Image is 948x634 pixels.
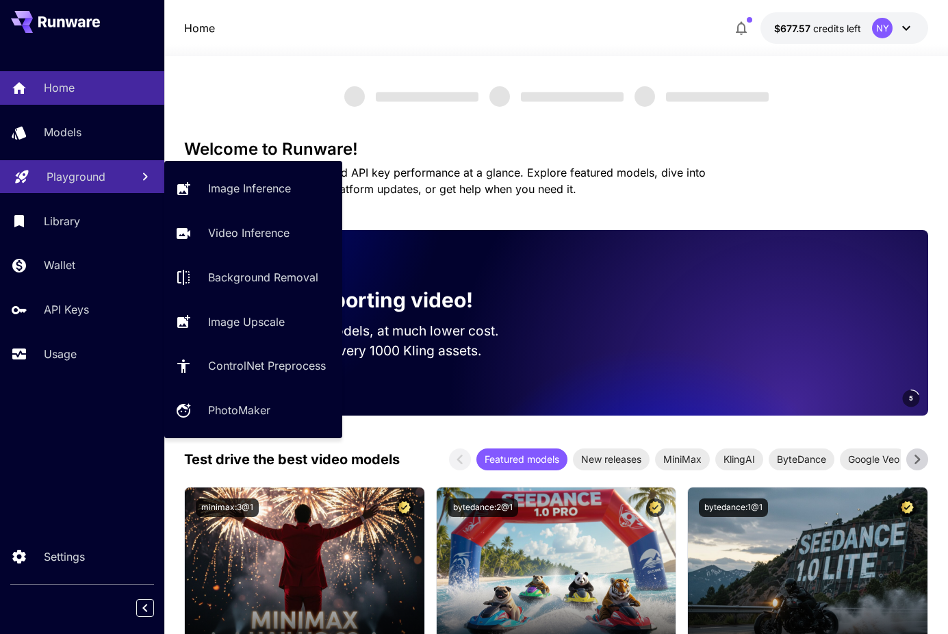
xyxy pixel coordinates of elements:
[646,498,665,517] button: Certified Model – Vetted for best performance and includes a commercial license.
[196,498,259,517] button: minimax:3@1
[208,269,318,286] p: Background Removal
[872,18,893,38] div: NY
[909,393,913,403] span: 5
[184,140,929,159] h3: Welcome to Runware!
[146,596,164,620] div: Collapse sidebar
[136,599,154,617] button: Collapse sidebar
[774,21,861,36] div: $677.56839
[44,257,75,273] p: Wallet
[164,349,342,383] a: ControlNet Preprocess
[184,20,215,36] p: Home
[208,225,290,241] p: Video Inference
[395,498,413,517] button: Certified Model – Vetted for best performance and includes a commercial license.
[44,548,85,565] p: Settings
[774,23,813,34] span: $677.57
[813,23,861,34] span: credits left
[184,20,215,36] nav: breadcrumb
[898,498,917,517] button: Certified Model – Vetted for best performance and includes a commercial license.
[699,498,768,517] button: bytedance:1@1
[573,452,650,466] span: New releases
[44,79,75,96] p: Home
[44,346,77,362] p: Usage
[47,168,105,185] p: Playground
[206,341,525,361] p: Save up to $500 for every 1000 Kling assets.
[164,261,342,294] a: Background Removal
[244,285,473,316] p: Now supporting video!
[208,180,291,196] p: Image Inference
[206,321,525,341] p: Run the best video models, at much lower cost.
[840,452,908,466] span: Google Veo
[769,452,834,466] span: ByteDance
[655,452,710,466] span: MiniMax
[208,314,285,330] p: Image Upscale
[164,172,342,205] a: Image Inference
[164,394,342,427] a: PhotoMaker
[208,357,326,374] p: ControlNet Preprocess
[184,166,706,196] span: Check out your usage stats and API key performance at a glance. Explore featured models, dive int...
[164,216,342,250] a: Video Inference
[208,402,270,418] p: PhotoMaker
[715,452,763,466] span: KlingAI
[184,449,400,470] p: Test drive the best video models
[760,12,928,44] button: $677.56839
[44,124,81,140] p: Models
[44,301,89,318] p: API Keys
[448,498,518,517] button: bytedance:2@1
[164,305,342,338] a: Image Upscale
[44,213,80,229] p: Library
[476,452,567,466] span: Featured models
